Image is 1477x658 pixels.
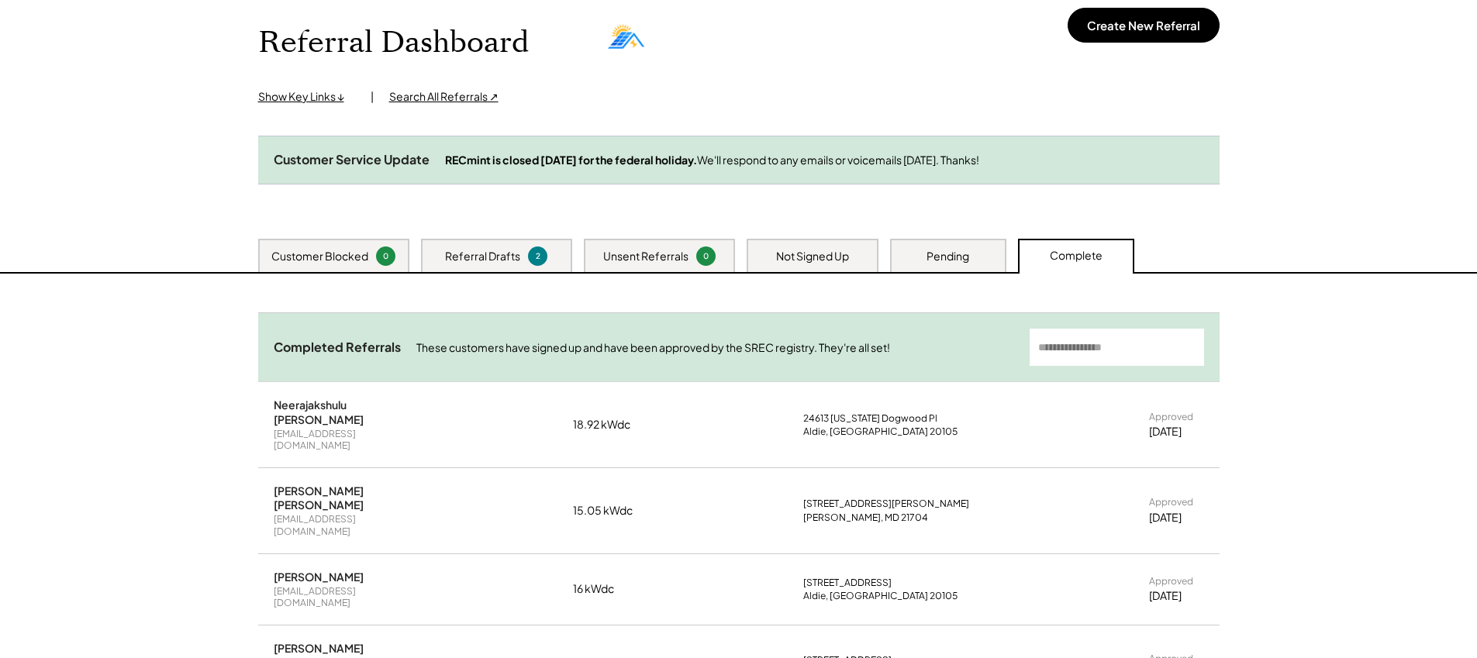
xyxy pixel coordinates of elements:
[1149,575,1193,587] div: Approved
[803,425,958,438] div: Aldie, [GEOGRAPHIC_DATA] 20105
[699,250,713,262] div: 0
[573,581,651,597] div: 16 kWdc
[389,89,499,105] div: Search All Referrals ↗
[1149,496,1193,508] div: Approved
[274,513,421,537] div: [EMAIL_ADDRESS][DOMAIN_NAME]
[274,484,421,512] div: [PERSON_NAME] [PERSON_NAME]
[573,503,651,518] div: 15.05 kWdc
[1149,411,1193,423] div: Approved
[1068,8,1220,43] button: Create New Referral
[445,153,1204,168] div: We'll respond to any emails or voicemails [DATE]. Thanks!
[573,417,651,432] div: 18.92 kWdc
[603,249,688,264] div: Unsent Referrals
[274,641,364,655] div: [PERSON_NAME]
[274,339,401,356] div: Completed Referrals
[776,249,849,264] div: Not Signed Up
[445,153,697,167] strong: RECmint is closed [DATE] for the federal holiday.
[1149,588,1182,604] div: [DATE]
[416,340,1014,356] div: These customers have signed up and have been approved by the SREC registry. They're all set!
[530,250,545,262] div: 2
[258,89,355,105] div: Show Key Links ↓
[371,89,374,105] div: |
[803,590,958,602] div: Aldie, [GEOGRAPHIC_DATA] 20105
[803,412,937,425] div: 24613 [US_STATE] Dogwood Pl
[258,25,529,61] h1: Referral Dashboard
[274,398,421,425] div: Neerajakshulu [PERSON_NAME]
[1050,248,1103,264] div: Complete
[274,585,421,609] div: [EMAIL_ADDRESS][DOMAIN_NAME]
[274,152,430,168] div: Customer Service Update
[803,577,892,589] div: [STREET_ADDRESS]
[803,512,928,524] div: [PERSON_NAME], MD 21704
[803,498,969,510] div: [STREET_ADDRESS][PERSON_NAME]
[274,570,364,584] div: [PERSON_NAME]
[1149,424,1182,439] div: [DATE]
[274,428,421,452] div: [EMAIL_ADDRESS][DOMAIN_NAME]
[445,249,520,264] div: Referral Drafts
[378,250,393,262] div: 0
[927,249,969,264] div: Pending
[271,249,368,264] div: Customer Blocked
[1149,510,1182,525] div: [DATE]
